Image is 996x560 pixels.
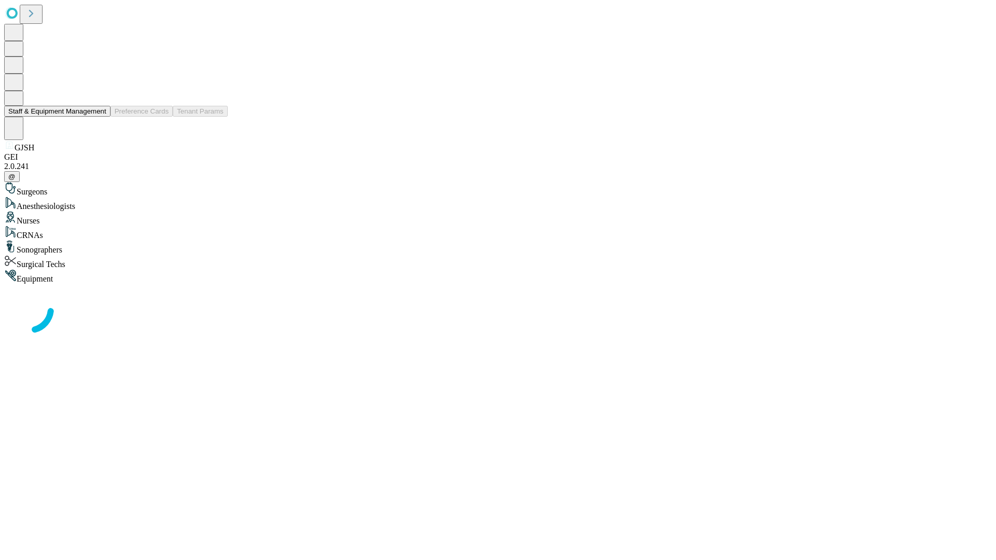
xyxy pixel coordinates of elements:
[4,211,992,226] div: Nurses
[4,255,992,269] div: Surgical Techs
[173,106,228,117] button: Tenant Params
[8,173,16,180] span: @
[4,171,20,182] button: @
[4,182,992,197] div: Surgeons
[15,143,34,152] span: GJSH
[4,197,992,211] div: Anesthesiologists
[4,240,992,255] div: Sonographers
[4,162,992,171] div: 2.0.241
[4,152,992,162] div: GEI
[4,269,992,284] div: Equipment
[4,226,992,240] div: CRNAs
[4,106,110,117] button: Staff & Equipment Management
[110,106,173,117] button: Preference Cards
